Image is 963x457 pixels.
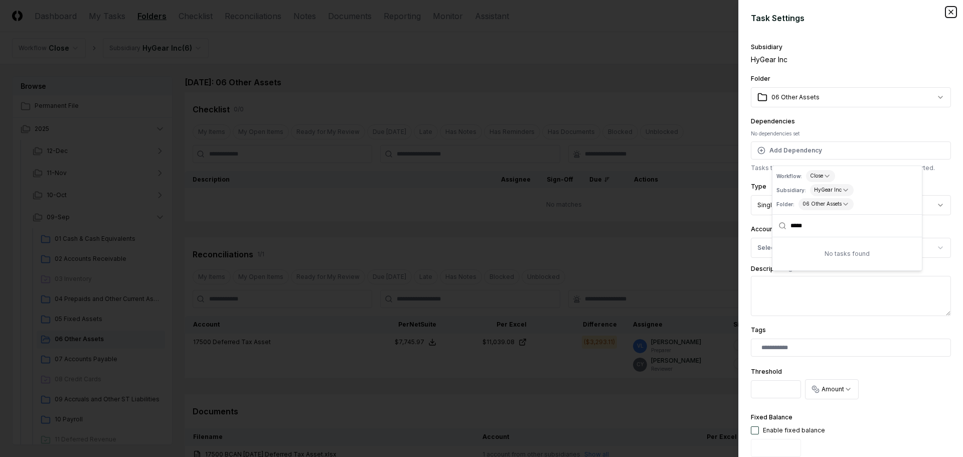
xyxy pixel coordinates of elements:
[751,75,770,82] label: Folder
[751,44,951,50] div: Subsidiary
[751,117,795,125] label: Dependencies
[751,164,951,173] p: Tasks that must be completed before this task can be started.
[776,187,806,194] div: Subsidiary:
[751,238,951,258] button: Select account
[776,173,802,180] div: Workflow:
[763,426,825,435] div: Enable fixed balance
[751,130,951,137] div: No dependencies set
[751,12,951,24] h2: Task Settings
[751,183,766,190] label: Type
[751,54,951,65] div: HyGear Inc
[751,413,792,421] label: Fixed Balance
[751,326,766,334] label: Tags
[772,249,922,258] div: No tasks found
[772,237,922,270] div: Suggestions
[751,368,782,375] label: Threshold
[751,141,951,160] button: Add Dependency
[751,266,951,272] label: Description
[776,201,794,208] div: Folder:
[751,225,775,233] label: Account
